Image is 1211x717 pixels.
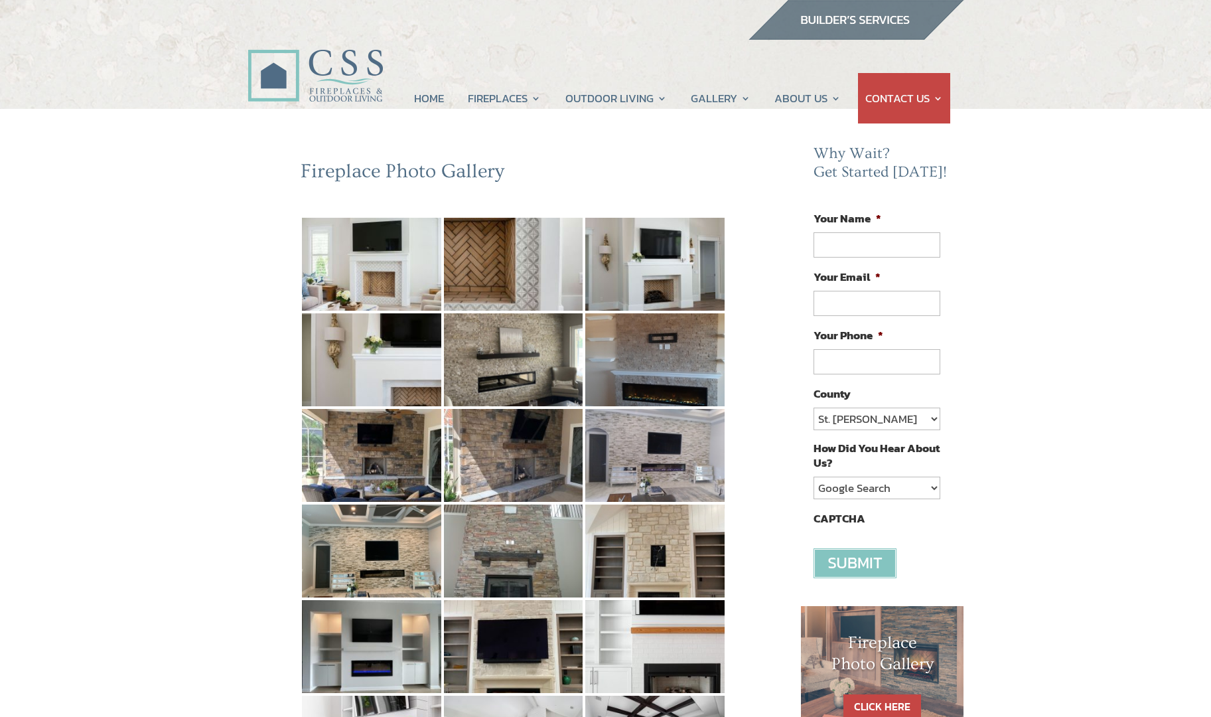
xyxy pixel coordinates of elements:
label: Your Phone [814,328,883,343]
img: 3 [585,218,725,311]
a: OUTDOOR LIVING [565,73,667,123]
a: GALLERY [691,73,750,123]
img: 9 [585,409,725,502]
img: 6 [585,313,725,406]
img: 12 [585,505,725,597]
h1: Fireplace Photo Gallery [827,633,938,680]
img: 1 [302,218,441,311]
img: 10 [302,505,441,597]
img: CSS Fireplaces & Outdoor Living (Formerly Construction Solutions & Supply)- Jacksonville Ormond B... [248,13,383,109]
a: FIREPLACES [468,73,541,123]
a: ABOUT US [774,73,841,123]
a: HOME [414,73,444,123]
h2: Why Wait? Get Started [DATE]! [814,145,950,188]
img: 7 [302,409,441,502]
img: 15 [585,600,725,693]
img: 4 [302,313,441,406]
label: Your Email [814,270,881,284]
label: County [814,386,851,401]
img: 11 [444,505,583,597]
label: CAPTCHA [814,511,865,526]
label: How Did You Hear About Us? [814,441,940,470]
input: Submit [814,548,896,578]
img: 2 [444,218,583,311]
img: 5 [444,313,583,406]
a: CONTACT US [865,73,943,123]
h2: Fireplace Photo Gallery [301,159,727,190]
label: Your Name [814,211,881,226]
img: 8 [444,409,583,502]
a: builder services construction supply [748,27,964,44]
img: 14 [444,600,583,693]
img: 13 [302,600,441,693]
